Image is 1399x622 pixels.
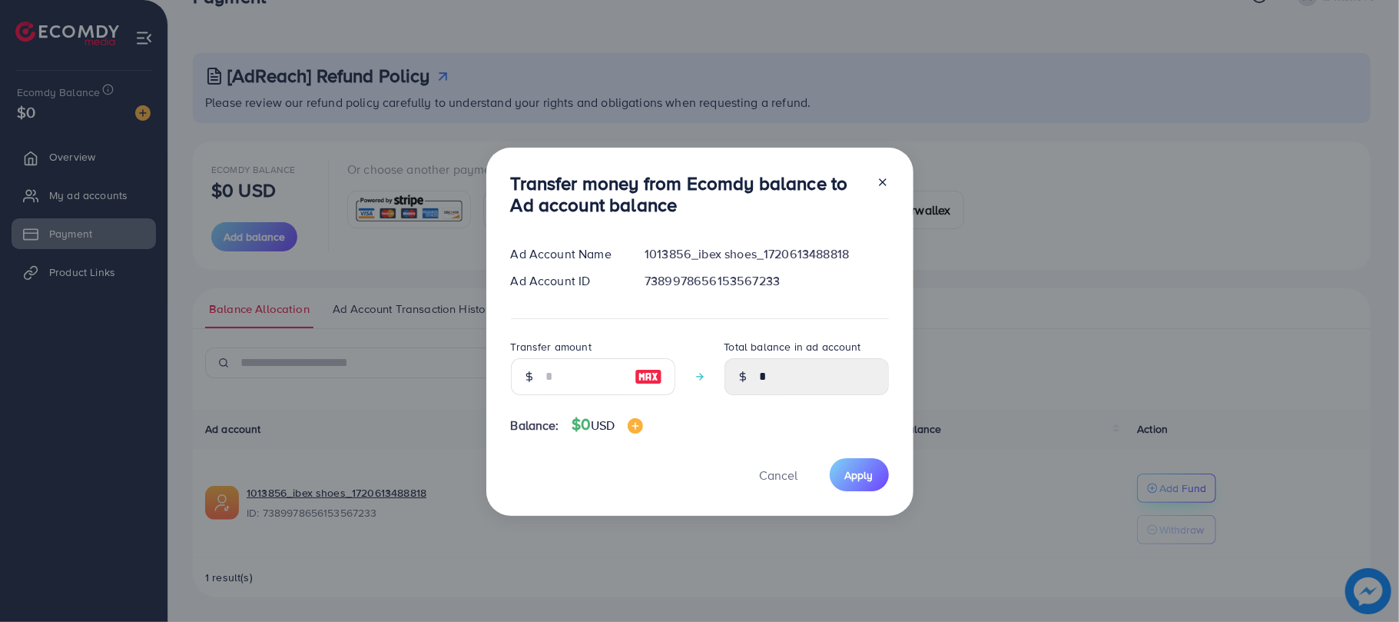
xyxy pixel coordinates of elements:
label: Total balance in ad account [724,339,861,354]
button: Cancel [741,458,817,491]
button: Apply [830,458,889,491]
label: Transfer amount [511,339,592,354]
div: Ad Account Name [499,245,633,263]
div: 7389978656153567233 [632,272,900,290]
span: Apply [845,467,874,483]
span: USD [591,417,615,434]
span: Balance: [511,417,559,434]
h4: $0 [572,415,643,434]
img: image [628,418,643,434]
img: image [635,368,662,386]
span: Cancel [760,467,798,484]
div: Ad Account ID [499,272,633,290]
div: 1013856_ibex shoes_1720613488818 [632,245,900,263]
h3: Transfer money from Ecomdy balance to Ad account balance [511,172,864,217]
